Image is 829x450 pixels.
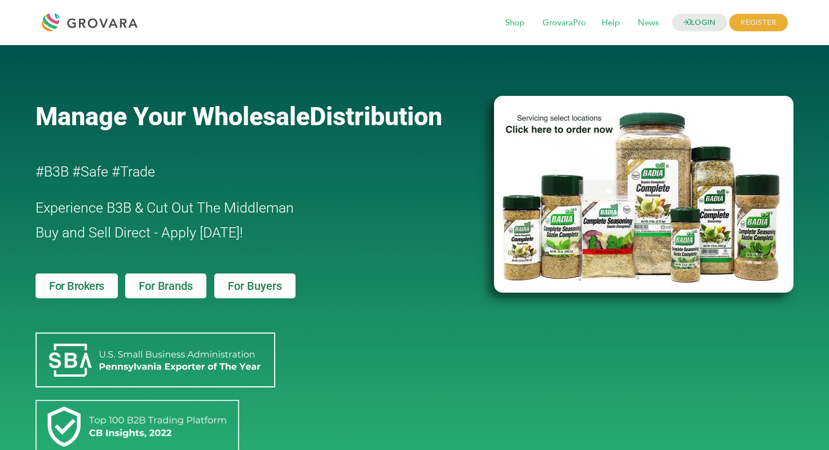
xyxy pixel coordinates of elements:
[630,17,667,29] a: News
[535,17,594,29] a: GrovaraPro
[310,102,442,131] span: Distribution
[497,17,532,29] a: Shop
[36,102,310,131] span: Manage Your Wholesale
[630,12,667,34] span: News
[36,160,429,184] h2: #B3B #Safe #Trade
[36,224,243,241] span: Buy and Sell Direct - Apply [DATE]!
[228,280,282,292] span: For Buyers
[49,280,104,292] span: For Brokers
[672,14,727,32] a: LOGIN
[125,273,206,298] a: For Brands
[729,14,787,32] span: REGISTER
[594,17,628,29] a: Help
[594,12,628,34] span: Help
[36,102,475,131] a: Manage Your WholesaleDistribution
[535,12,594,34] span: GrovaraPro
[36,200,294,216] span: Experience B3B & Cut Out The Middleman
[497,12,532,34] span: Shop
[36,273,118,298] a: For Brokers
[214,273,296,298] a: For Buyers
[139,280,192,292] span: For Brands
